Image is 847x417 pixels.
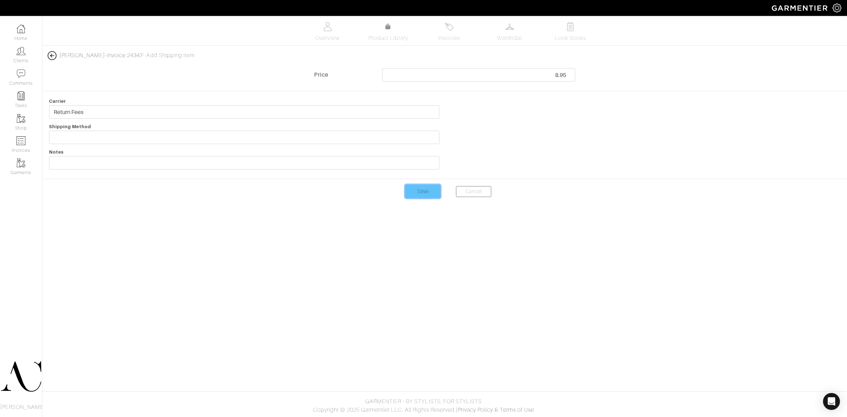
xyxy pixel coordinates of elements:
img: orders-icon-0abe47150d42831381b5fb84f609e132dff9fe21cb692f30cb5eec754e2cba89.png [17,136,25,145]
img: wardrobe-487a4870c1b7c33e795ec22d11cfc2ed9d08956e64fb3008fe2437562e282088.svg [505,22,514,31]
img: clients-icon-6bae9207a08558b7cb47a8932f037763ab4055f8c8b6bfacd5dc20c3e0201464.png [17,47,25,55]
a: Overview [303,19,352,45]
span: Copyright © 2025 Garmentier LLC. All Rights Reserved. [313,407,456,413]
img: todo-9ac3debb85659649dc8f770b8b6100bb5dab4b48dedcbae339e5042a72dfd3cc.svg [566,22,575,31]
a: [PERSON_NAME] [59,52,105,59]
img: orders-27d20c2124de7fd6de4e0e44c1d41de31381a507db9b33961299e4e07d508b8c.svg [445,22,453,31]
span: Product Library [368,34,408,42]
span: Carrier [49,99,66,104]
img: dashboard-icon-dbcd8f5a0b271acd01030246c82b418ddd0df26cd7fceb0bd07c9910d44c42f6.png [17,24,25,33]
strong: Price [314,71,329,78]
span: Notes [49,149,64,155]
img: garments-icon-b7da505a4dc4fd61783c78ac3ca0ef83fa9d6f193b1c9dc38574b1d14d53ca28.png [17,159,25,167]
span: Shipping Method [49,124,91,129]
span: Look Books [555,34,586,42]
span: Invoices [438,34,459,42]
img: garmentier-logo-header-white-b43fb05a5012e4ada735d5af1a66efaba907eab6374d6393d1fbf88cb4ef424d.png [768,2,833,14]
img: reminder-icon-8004d30b9f0a5d33ae49ab947aed9ed385cf756f9e5892f1edd6e32f2345188e.png [17,91,25,100]
img: back_button_icon-ce25524eef7749ea780ab53ea1fea592ca0fb03e1c82d1f52373f42a7c1db72b.png [48,51,56,60]
a: Product Library [364,23,413,42]
a: Invoices [424,19,474,45]
span: Wardrobe [497,34,522,42]
a: Invoice 24347 [107,52,143,59]
a: Wardrobe [485,19,534,45]
a: Look Books [546,19,595,45]
input: Save [405,185,440,198]
img: basicinfo-40fd8af6dae0f16599ec9e87c0ef1c0a1fdea2edbe929e3d69a839185d80c458.svg [323,22,332,31]
img: comment-icon-a0a6a9ef722e966f86d9cbdc48e553b5cf19dbc54f86b18d962a5391bc8f6eb6.png [17,69,25,78]
a: Privacy Policy & Terms of Use [458,407,534,413]
a: Cancel [456,186,491,197]
div: Open Intercom Messenger [823,393,840,410]
span: Overview [316,34,339,42]
img: gear-icon-white-bd11855cb880d31180b6d7d6211b90ccbf57a29d726f0c71d8c61bd08dd39cc2.png [833,4,841,12]
img: garments-icon-b7da505a4dc4fd61783c78ac3ca0ef83fa9d6f193b1c9dc38574b1d14d53ca28.png [17,114,25,123]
